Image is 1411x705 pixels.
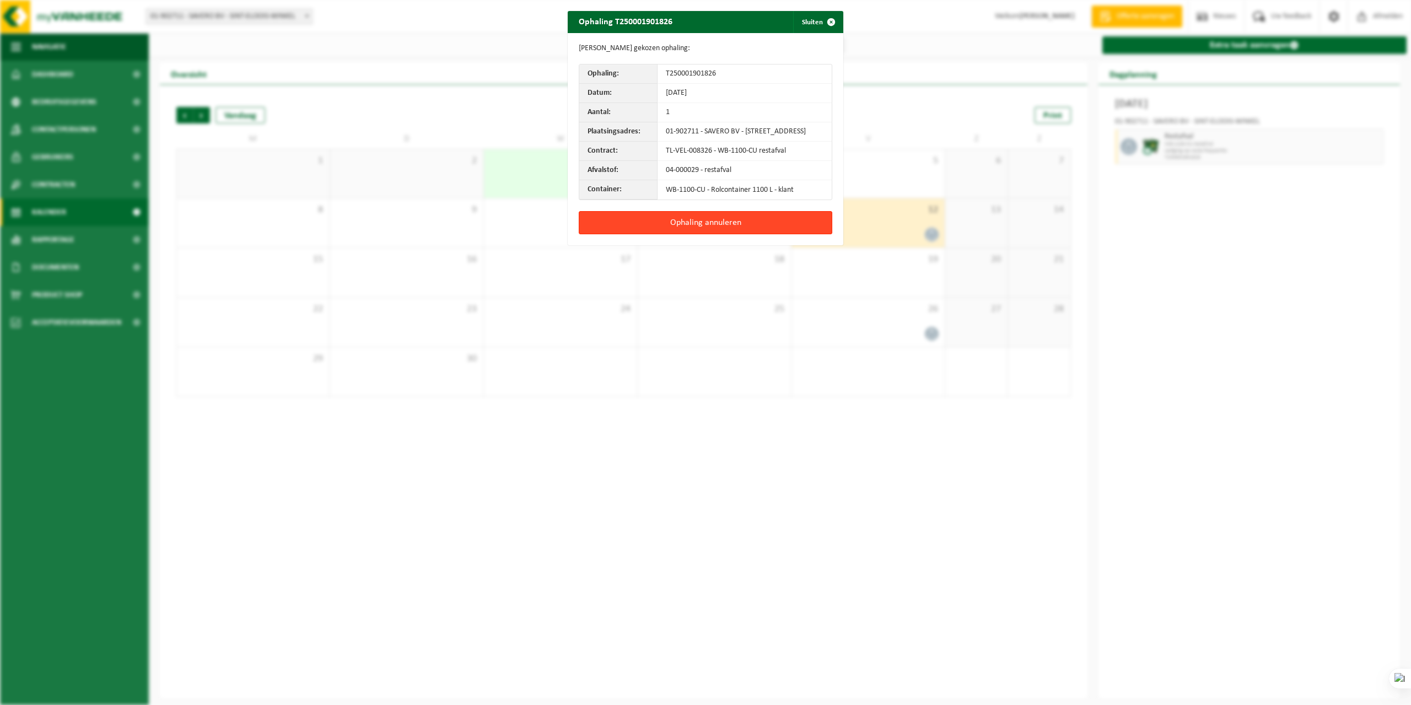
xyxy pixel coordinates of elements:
[579,161,658,180] th: Afvalstof:
[579,211,832,234] button: Ophaling annuleren
[579,44,832,53] p: [PERSON_NAME] gekozen ophaling:
[579,64,658,84] th: Ophaling:
[658,142,832,161] td: TL-VEL-008326 - WB-1100-CU restafval
[579,84,658,103] th: Datum:
[579,103,658,122] th: Aantal:
[658,122,832,142] td: 01-902711 - SAVERO BV - [STREET_ADDRESS]
[579,180,658,200] th: Container:
[658,84,832,103] td: [DATE]
[568,11,683,32] h2: Ophaling T250001901826
[793,11,842,33] button: Sluiten
[579,142,658,161] th: Contract:
[658,180,832,200] td: WB-1100-CU - Rolcontainer 1100 L - klant
[579,122,658,142] th: Plaatsingsadres:
[658,161,832,180] td: 04-000029 - restafval
[658,64,832,84] td: T250001901826
[658,103,832,122] td: 1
